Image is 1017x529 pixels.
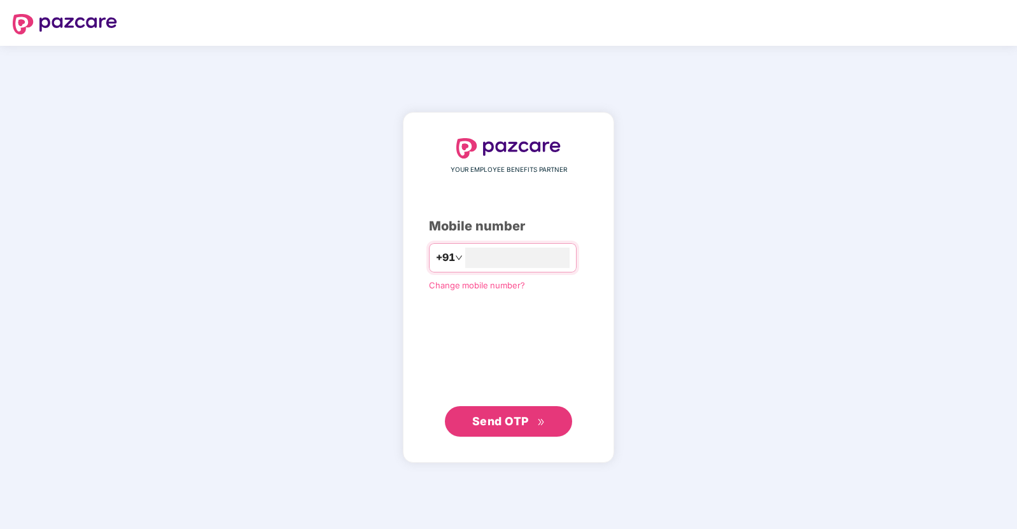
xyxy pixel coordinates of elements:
[455,254,463,262] span: down
[472,414,529,428] span: Send OTP
[13,14,117,34] img: logo
[436,250,455,265] span: +91
[456,138,561,159] img: logo
[451,165,567,175] span: YOUR EMPLOYEE BENEFITS PARTNER
[429,280,525,290] a: Change mobile number?
[429,216,588,236] div: Mobile number
[537,418,545,427] span: double-right
[445,406,572,437] button: Send OTPdouble-right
